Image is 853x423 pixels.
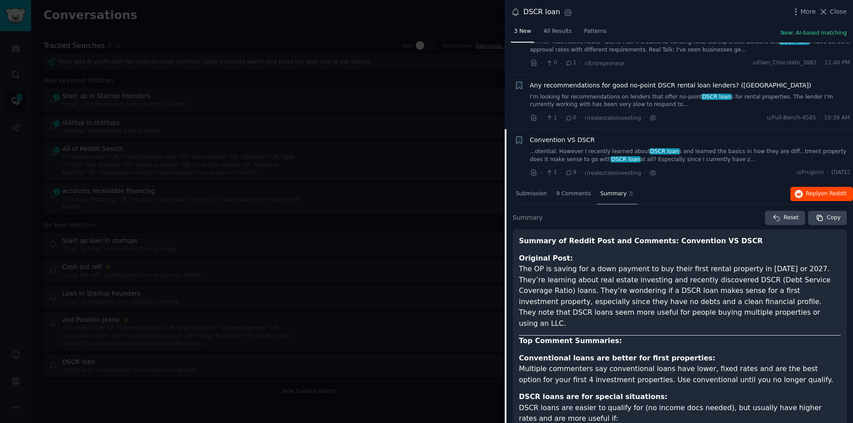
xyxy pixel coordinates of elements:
[832,169,850,177] span: [DATE]
[565,114,576,122] span: 0
[801,7,816,16] span: More
[519,354,715,362] strong: Conventional loans are better for first properties:
[541,168,542,178] span: ·
[644,113,646,123] span: ·
[530,81,811,90] a: Any recommendations for good no-point DSCR rental loan lenders? ([GEOGRAPHIC_DATA])
[560,113,562,123] span: ·
[546,169,557,177] span: 1
[541,113,542,123] span: ·
[808,211,847,225] button: Copy
[565,169,576,177] span: 9
[702,94,732,100] span: DSCR loan
[519,353,841,386] p: Multiple commenters say conventional loans have lower, fixed rates and are the best option for yo...
[519,254,573,262] strong: Original Post:
[585,170,641,176] span: r/realestateinvesting
[827,169,829,177] span: ·
[530,93,850,109] a: I’m looking for recommendations on lenders that offer no-pointDSCR loans for rental properties. T...
[827,214,841,222] span: Copy
[519,237,763,245] strong: Summary of Reddit Post and Comments: Convention VS DSCR
[753,59,817,67] span: u/Own_Chocolate_3882
[825,59,850,67] span: 12:40 PM
[513,213,543,222] span: Summary
[580,113,582,123] span: ·
[546,114,557,122] span: 1
[540,24,574,43] a: All Results
[584,28,606,36] span: Patterns
[580,59,582,68] span: ·
[530,135,595,145] a: Convention VS DSCR
[519,253,841,329] p: The OP is saving for a down payment to buy their first rental property in [DATE] or 2027. They’re...
[821,190,847,197] span: on Reddit
[530,38,850,54] a: ...: The "Alternative Route" Game Plan If traditional funding fails, startup credit builders andD...
[781,29,847,37] button: New: AI-based matching
[565,59,576,67] span: 1
[541,59,542,68] span: ·
[530,148,850,163] a: ...otential. However I recently learned aboutDSCR loans and learned the basics in how they are di...
[519,392,667,401] strong: DSCR loans are for special situations:
[580,168,582,178] span: ·
[650,148,680,154] span: DSCR loan
[516,190,547,198] span: Submission
[790,187,853,201] button: Replyon Reddit
[806,190,847,198] span: Reply
[791,7,816,16] button: More
[765,211,805,225] button: Reset
[600,190,626,198] span: Summary
[824,114,850,122] span: 10:39 AM
[560,168,562,178] span: ·
[819,7,847,16] button: Close
[610,156,641,162] span: DSCR loan
[523,7,560,18] div: DSCR loan
[830,7,847,16] span: Close
[585,115,641,121] span: r/realestateinvesting
[514,28,531,36] span: 3 New
[784,214,799,222] span: Reset
[543,28,571,36] span: All Results
[560,59,562,68] span: ·
[819,114,821,122] span: ·
[644,168,646,178] span: ·
[519,336,622,345] strong: Top Comment Summaries:
[546,59,557,67] span: 0
[581,24,610,43] a: Patterns
[767,114,816,122] span: u/Full-Bench-4585
[511,24,534,43] a: 3 New
[797,169,824,177] span: u/Fruginni
[556,190,591,198] span: 9 Comments
[820,59,821,67] span: ·
[585,60,625,67] span: r/Entrepreneur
